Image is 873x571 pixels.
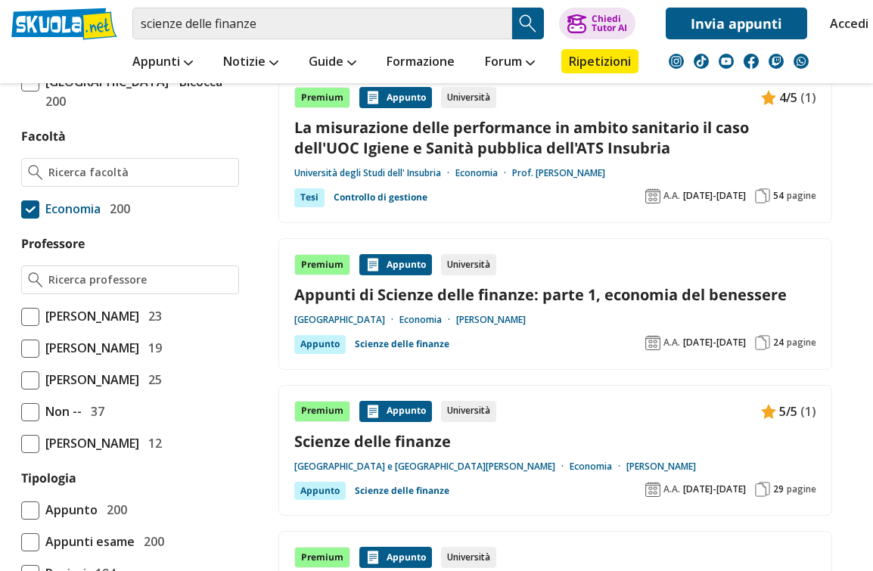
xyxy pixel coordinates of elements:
[512,167,605,179] a: Prof. [PERSON_NAME]
[294,401,350,422] div: Premium
[138,532,164,551] span: 200
[142,306,162,326] span: 23
[294,167,455,179] a: Università degli Studi dell' Insubria
[48,165,232,180] input: Ricerca facoltà
[441,401,496,422] div: Università
[39,92,66,111] span: 200
[773,337,784,349] span: 24
[39,433,139,453] span: [PERSON_NAME]
[744,54,759,69] img: facebook
[383,49,458,76] a: Formazione
[142,370,162,389] span: 25
[104,199,130,219] span: 200
[39,370,139,389] span: [PERSON_NAME]
[48,272,232,287] input: Ricerca professore
[28,272,42,287] img: Ricerca professore
[365,257,381,272] img: Appunti contenuto
[365,550,381,565] img: Appunti contenuto
[294,188,325,206] div: Tesi
[132,8,512,39] input: Cerca appunti, riassunti o versioni
[669,54,684,69] img: instagram
[773,483,784,495] span: 29
[365,90,381,105] img: Appunti contenuto
[294,117,816,158] a: La misurazione delle performance in ambito sanitario il caso dell'UOC Igiene e Sanità pubblica de...
[294,254,350,275] div: Premium
[455,167,512,179] a: Economia
[294,335,346,353] div: Appunto
[334,188,427,206] a: Controllo di gestione
[101,500,127,520] span: 200
[39,306,139,326] span: [PERSON_NAME]
[761,404,776,419] img: Appunti contenuto
[294,431,816,452] a: Scienze delle finanze
[365,404,381,419] img: Appunti contenuto
[626,461,696,473] a: [PERSON_NAME]
[561,49,638,73] a: Ripetizioni
[787,337,816,349] span: pagine
[85,402,104,421] span: 37
[294,87,350,108] div: Premium
[481,49,539,76] a: Forum
[399,314,456,326] a: Economia
[219,49,282,76] a: Notizie
[773,190,784,202] span: 54
[456,314,526,326] a: [PERSON_NAME]
[142,433,162,453] span: 12
[355,335,449,353] a: Scienze delle finanze
[755,482,770,497] img: Pagine
[441,254,496,275] div: Università
[39,199,101,219] span: Economia
[645,335,660,350] img: Anno accademico
[769,54,784,69] img: twitch
[441,87,496,108] div: Università
[142,338,162,358] span: 19
[830,8,862,39] a: Accedi
[129,49,197,76] a: Appunti
[645,482,660,497] img: Anno accademico
[294,482,346,500] div: Appunto
[39,338,139,358] span: [PERSON_NAME]
[305,49,360,76] a: Guide
[294,461,570,473] a: [GEOGRAPHIC_DATA] e [GEOGRAPHIC_DATA][PERSON_NAME]
[794,54,809,69] img: WhatsApp
[779,88,797,107] span: 4/5
[663,483,680,495] span: A.A.
[719,54,734,69] img: youtube
[663,190,680,202] span: A.A.
[755,335,770,350] img: Pagine
[683,483,746,495] span: [DATE]-[DATE]
[683,337,746,349] span: [DATE]-[DATE]
[800,88,816,107] span: (1)
[39,500,98,520] span: Appunto
[592,14,627,33] div: Chiedi Tutor AI
[294,284,816,305] a: Appunti di Scienze delle finanze: parte 1, economia del benessere
[570,461,626,473] a: Economia
[39,402,82,421] span: Non --
[441,547,496,568] div: Università
[21,128,66,144] label: Facoltà
[645,188,660,203] img: Anno accademico
[755,188,770,203] img: Pagine
[694,54,709,69] img: tiktok
[559,8,635,39] button: ChiediTutor AI
[512,8,544,39] button: Search Button
[294,314,399,326] a: [GEOGRAPHIC_DATA]
[517,12,539,35] img: Cerca appunti, riassunti o versioni
[779,402,797,421] span: 5/5
[663,337,680,349] span: A.A.
[761,90,776,105] img: Appunti contenuto
[683,190,746,202] span: [DATE]-[DATE]
[21,235,85,252] label: Professore
[355,482,449,500] a: Scienze delle finanze
[359,401,432,422] div: Appunto
[359,547,432,568] div: Appunto
[21,470,76,486] label: Tipologia
[294,547,350,568] div: Premium
[39,532,135,551] span: Appunti esame
[666,8,807,39] a: Invia appunti
[359,254,432,275] div: Appunto
[28,165,42,180] img: Ricerca facoltà
[800,402,816,421] span: (1)
[787,483,816,495] span: pagine
[359,87,432,108] div: Appunto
